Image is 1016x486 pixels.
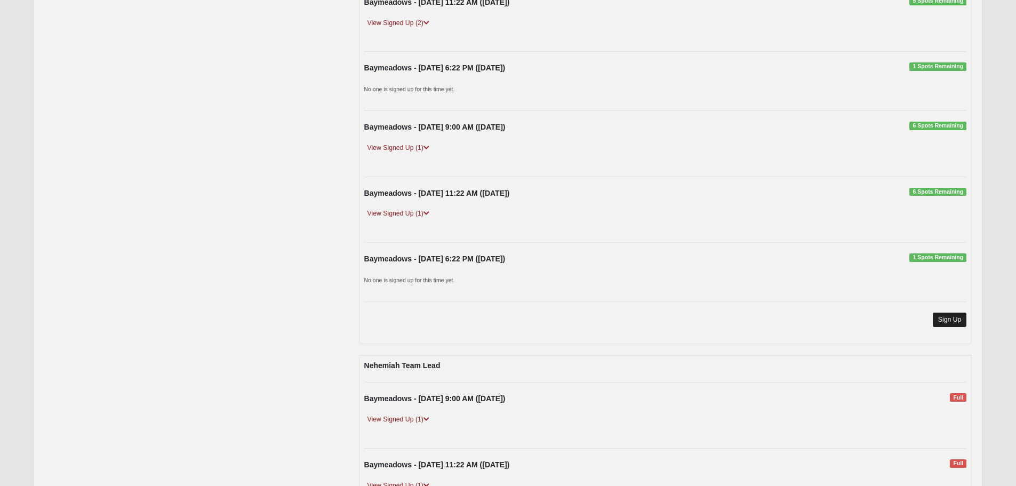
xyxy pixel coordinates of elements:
a: View Signed Up (2) [364,18,433,29]
span: 6 Spots Remaining [909,122,966,130]
a: View Signed Up (1) [364,208,433,219]
small: No one is signed up for this time yet. [364,277,455,283]
strong: Baymeadows - [DATE] 11:22 AM ([DATE]) [364,460,510,469]
strong: Nehemiah Team Lead [364,361,441,370]
a: View Signed Up (1) [364,414,433,425]
span: 1 Spots Remaining [909,62,966,71]
span: Full [950,393,966,402]
strong: Baymeadows - [DATE] 9:00 AM ([DATE]) [364,123,506,131]
span: 6 Spots Remaining [909,188,966,196]
strong: Baymeadows - [DATE] 6:22 PM ([DATE]) [364,254,506,263]
small: No one is signed up for this time yet. [364,86,455,92]
a: View Signed Up (1) [364,142,433,154]
span: Full [950,459,966,468]
strong: Baymeadows - [DATE] 11:22 AM ([DATE]) [364,189,510,197]
strong: Baymeadows - [DATE] 6:22 PM ([DATE]) [364,63,506,72]
span: 1 Spots Remaining [909,253,966,262]
strong: Baymeadows - [DATE] 9:00 AM ([DATE]) [364,394,506,403]
a: Sign Up [933,313,967,327]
